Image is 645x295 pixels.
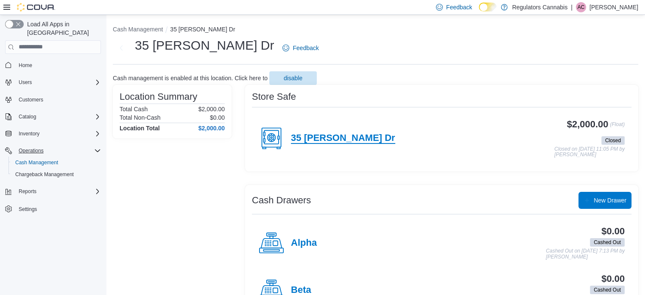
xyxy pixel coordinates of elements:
[279,39,322,56] a: Feedback
[15,186,40,197] button: Reports
[12,157,61,168] a: Cash Management
[15,94,101,105] span: Customers
[284,74,302,82] span: disable
[19,79,32,86] span: Users
[198,106,225,112] p: $2,000.00
[15,171,74,178] span: Chargeback Management
[113,75,268,81] p: Cash management is enabled at this location. Click here to
[479,3,497,11] input: Dark Mode
[120,92,197,102] h3: Location Summary
[8,157,104,169] button: Cash Management
[15,129,101,139] span: Inventory
[2,59,104,71] button: Home
[291,133,395,144] h4: 35 [PERSON_NAME] Dr
[605,137,621,144] span: Closed
[512,2,567,12] p: Regulators Cannabis
[12,169,101,180] span: Chargeback Management
[15,186,101,197] span: Reports
[15,146,47,156] button: Operations
[19,96,43,103] span: Customers
[578,2,585,12] span: AC
[17,3,55,11] img: Cova
[120,114,161,121] h6: Total Non-Cash
[576,2,586,12] div: Ashlee Campeau
[15,95,47,105] a: Customers
[15,112,39,122] button: Catalog
[15,203,101,214] span: Settings
[15,112,101,122] span: Catalog
[590,238,625,247] span: Cashed Out
[12,169,77,180] a: Chargeback Management
[135,37,274,54] h1: 35 [PERSON_NAME] Dr
[19,130,39,137] span: Inventory
[578,192,631,209] button: New Drawer
[594,286,621,294] span: Cashed Out
[170,26,235,33] button: 35 [PERSON_NAME] Dr
[546,248,625,260] p: Cashed Out on [DATE] 7:13 PM by [PERSON_NAME]
[19,113,36,120] span: Catalog
[252,195,311,205] h3: Cash Drawers
[15,77,35,87] button: Users
[15,60,101,70] span: Home
[15,77,101,87] span: Users
[5,56,101,237] nav: Complex example
[24,20,101,37] span: Load All Apps in [GEOGRAPHIC_DATA]
[293,44,318,52] span: Feedback
[198,125,225,132] h4: $2,000.00
[15,146,101,156] span: Operations
[2,76,104,88] button: Users
[594,196,626,205] span: New Drawer
[2,93,104,106] button: Customers
[120,125,160,132] h4: Location Total
[113,39,130,56] button: Next
[2,111,104,123] button: Catalog
[19,206,37,213] span: Settings
[291,238,317,249] h4: Alpha
[15,159,58,166] span: Cash Management
[571,2,572,12] p: |
[8,169,104,180] button: Chargeback Management
[2,185,104,197] button: Reports
[120,106,148,112] h6: Total Cash
[210,114,225,121] p: $0.00
[19,147,44,154] span: Operations
[2,128,104,140] button: Inventory
[601,226,625,236] h3: $0.00
[113,25,638,35] nav: An example of EuiBreadcrumbs
[590,286,625,294] span: Cashed Out
[19,188,36,195] span: Reports
[594,239,621,246] span: Cashed Out
[252,92,296,102] h3: Store Safe
[15,129,43,139] button: Inventory
[19,62,32,69] span: Home
[601,274,625,284] h3: $0.00
[15,60,36,70] a: Home
[554,146,625,158] p: Closed on [DATE] 11:05 PM by [PERSON_NAME]
[601,136,625,145] span: Closed
[15,204,40,214] a: Settings
[610,119,625,135] p: (Float)
[269,71,317,85] button: disable
[12,157,101,168] span: Cash Management
[589,2,638,12] p: [PERSON_NAME]
[567,119,609,129] h3: $2,000.00
[446,3,472,11] span: Feedback
[2,202,104,215] button: Settings
[113,26,163,33] button: Cash Management
[2,145,104,157] button: Operations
